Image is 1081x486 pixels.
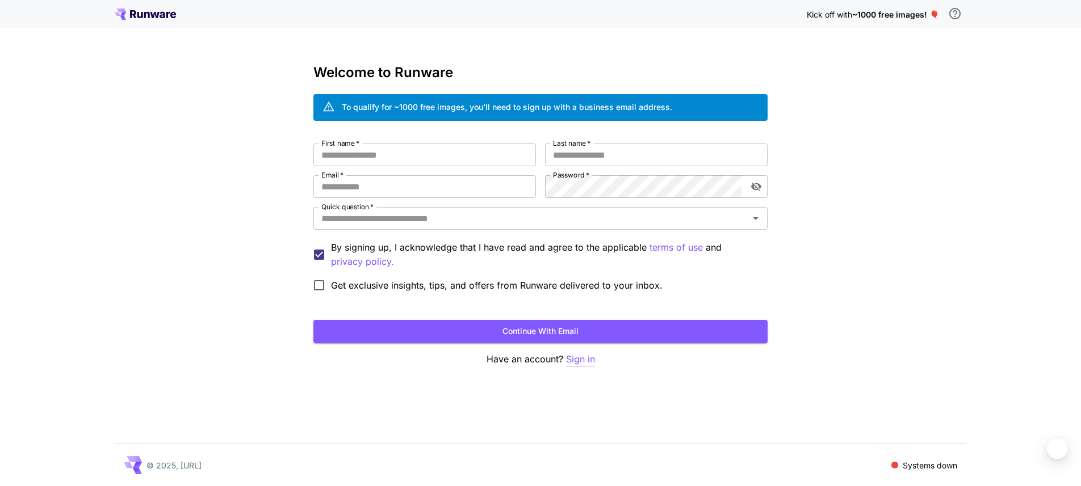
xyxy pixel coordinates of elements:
button: By signing up, I acknowledge that I have read and agree to the applicable and privacy policy. [650,240,703,255]
label: Quick question [321,202,374,212]
button: Open [748,210,764,226]
button: In order to qualify for free credit, you need to sign up with a business email address and click ... [944,2,966,25]
button: Continue with email [313,320,768,343]
button: By signing up, I acknowledge that I have read and agree to the applicable terms of use and [331,255,394,269]
p: Systems down [903,459,957,471]
label: Email [321,170,343,180]
p: By signing up, I acknowledge that I have read and agree to the applicable and [331,240,759,269]
label: First name [321,138,359,148]
span: Get exclusive insights, tips, and offers from Runware delivered to your inbox. [331,278,663,292]
button: Sign in [566,352,595,366]
label: Last name [553,138,590,148]
p: © 2025, [URL] [146,459,202,471]
p: Have an account? [313,352,768,366]
p: terms of use [650,240,703,255]
span: ~1000 free images! 🎈 [852,10,939,19]
label: Password [553,170,589,180]
span: Kick off with [807,10,852,19]
div: To qualify for ~1000 free images, you’ll need to sign up with a business email address. [342,101,672,113]
p: privacy policy. [331,255,394,269]
button: toggle password visibility [746,176,766,197]
h3: Welcome to Runware [313,65,768,81]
